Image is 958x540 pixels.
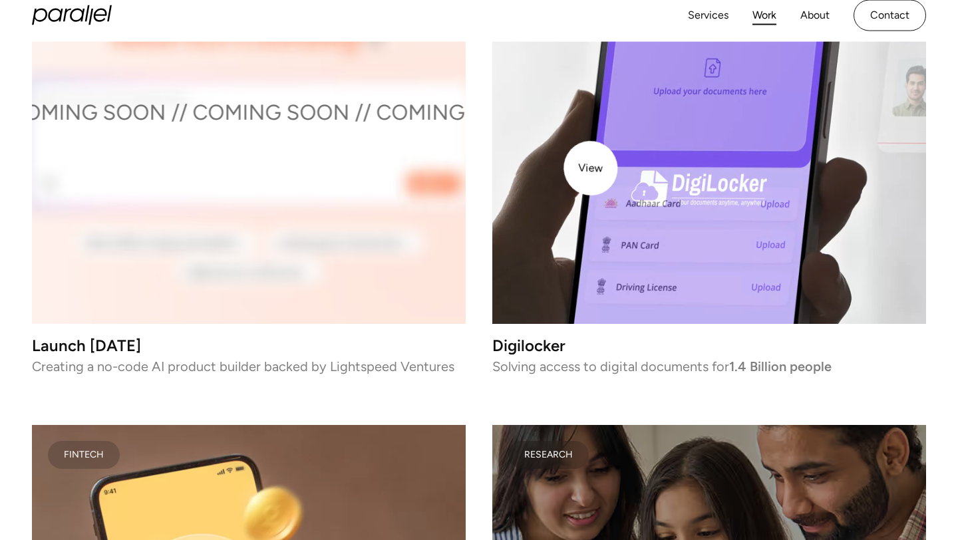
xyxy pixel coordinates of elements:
div: FINTECH [64,452,104,458]
h3: Digilocker [492,340,926,351]
a: About [800,6,830,25]
p: Solving access to digital documents for [492,362,926,371]
a: Services [688,6,728,25]
a: Work [752,6,776,25]
strong: 1.4 Billion people [729,358,832,374]
a: home [32,5,112,25]
div: RESEARCH [524,452,573,458]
